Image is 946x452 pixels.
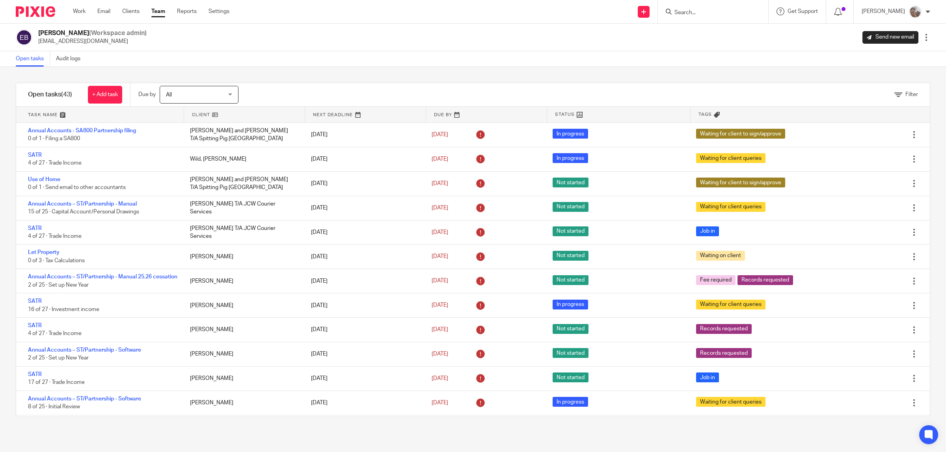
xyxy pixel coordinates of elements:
[737,275,793,285] span: Records requested
[696,251,745,261] span: Waiting on client
[28,201,137,207] a: Annual Accounts – ST/Partnership - Manual
[16,29,32,46] img: svg%3E
[553,251,588,261] span: Not started
[555,111,575,118] span: Status
[553,129,588,139] span: In progress
[862,7,905,15] p: [PERSON_NAME]
[28,380,85,385] span: 17 of 27 · Trade Income
[28,282,89,288] span: 2 of 25 · Set up New Year
[182,298,303,313] div: [PERSON_NAME]
[696,275,736,285] span: Fee required
[696,178,785,187] span: Waiting for client to sign/approve
[151,7,165,15] a: Team
[182,346,303,362] div: [PERSON_NAME]
[16,51,50,67] a: Open tasks
[28,298,42,304] a: SATR
[788,9,818,14] span: Get Support
[28,347,141,353] a: Annual Accounts – ST/Partnership - Software
[28,160,82,166] span: 4 of 27 · Trade Income
[182,196,303,220] div: [PERSON_NAME] T/A JCW Courier Services
[182,273,303,289] div: [PERSON_NAME]
[182,172,303,196] div: [PERSON_NAME] and [PERSON_NAME] T/A Spitting Pig [GEOGRAPHIC_DATA]
[182,249,303,265] div: [PERSON_NAME]
[303,322,424,337] div: [DATE]
[698,111,712,118] span: Tags
[303,346,424,362] div: [DATE]
[303,151,424,167] div: [DATE]
[182,151,303,167] div: Wild, [PERSON_NAME]
[303,200,424,216] div: [DATE]
[303,176,424,191] div: [DATE]
[432,132,448,137] span: [DATE]
[432,351,448,357] span: [DATE]
[553,348,588,358] span: Not started
[28,274,177,280] a: Annual Accounts – ST/Partnership - Manual 25.26 cessation
[303,298,424,313] div: [DATE]
[28,372,42,377] a: SATR
[432,254,448,259] span: [DATE]
[696,300,765,309] span: Waiting for client queries
[28,307,99,312] span: 16 of 27 · Investment income
[73,7,86,15] a: Work
[177,7,197,15] a: Reports
[696,397,765,407] span: Waiting for client queries
[88,86,122,104] a: + Add task
[303,370,424,386] div: [DATE]
[16,6,55,17] img: Pixie
[28,177,60,182] a: Use of Home
[432,302,448,308] span: [DATE]
[182,123,303,147] div: [PERSON_NAME] and [PERSON_NAME] T/A Spitting Pig [GEOGRAPHIC_DATA]
[28,136,80,142] span: 0 of 1 · Filing a SA800
[905,92,918,97] span: Filter
[28,233,82,239] span: 4 of 27 · Trade Income
[303,273,424,289] div: [DATE]
[61,91,72,98] span: (43)
[909,6,922,18] img: me.jpg
[432,230,448,235] span: [DATE]
[166,92,172,98] span: All
[553,153,588,163] span: In progress
[696,129,785,139] span: Waiting for client to sign/approve
[553,324,588,334] span: Not started
[553,226,588,236] span: Not started
[432,205,448,211] span: [DATE]
[303,224,424,240] div: [DATE]
[862,31,918,44] a: Send new email
[38,29,147,37] h2: [PERSON_NAME]
[432,376,448,381] span: [DATE]
[553,178,588,187] span: Not started
[696,348,752,358] span: Records requested
[432,156,448,162] span: [DATE]
[303,127,424,143] div: [DATE]
[432,181,448,186] span: [DATE]
[553,275,588,285] span: Not started
[432,400,448,406] span: [DATE]
[28,152,42,158] a: SATR
[28,356,89,361] span: 2 of 25 · Set up New Year
[182,322,303,337] div: [PERSON_NAME]
[696,153,765,163] span: Waiting for client queries
[303,249,424,265] div: [DATE]
[696,202,765,212] span: Waiting for client queries
[696,372,719,382] span: Job in
[553,397,588,407] span: In progress
[432,278,448,284] span: [DATE]
[696,324,752,334] span: Records requested
[28,331,82,337] span: 4 of 27 · Trade Income
[303,395,424,411] div: [DATE]
[28,185,126,190] span: 0 of 1 · Send email to other accountants
[696,226,719,236] span: Job in
[432,327,448,332] span: [DATE]
[28,250,60,255] a: Let Property
[28,258,85,263] span: 0 of 3 · Tax Calculations
[38,37,147,45] p: [EMAIL_ADDRESS][DOMAIN_NAME]
[56,51,86,67] a: Audit logs
[182,220,303,245] div: [PERSON_NAME] T/A JCW Courier Services
[28,396,141,402] a: Annual Accounts – ST/Partnership - Software
[97,7,110,15] a: Email
[28,209,139,215] span: 15 of 25 · Capital Account/Personal Drawings
[28,128,136,133] a: Annual Accounts - SA800 Partnership filing
[138,91,156,98] p: Due by
[182,370,303,386] div: [PERSON_NAME]
[28,404,80,409] span: 8 of 25 · Initial Review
